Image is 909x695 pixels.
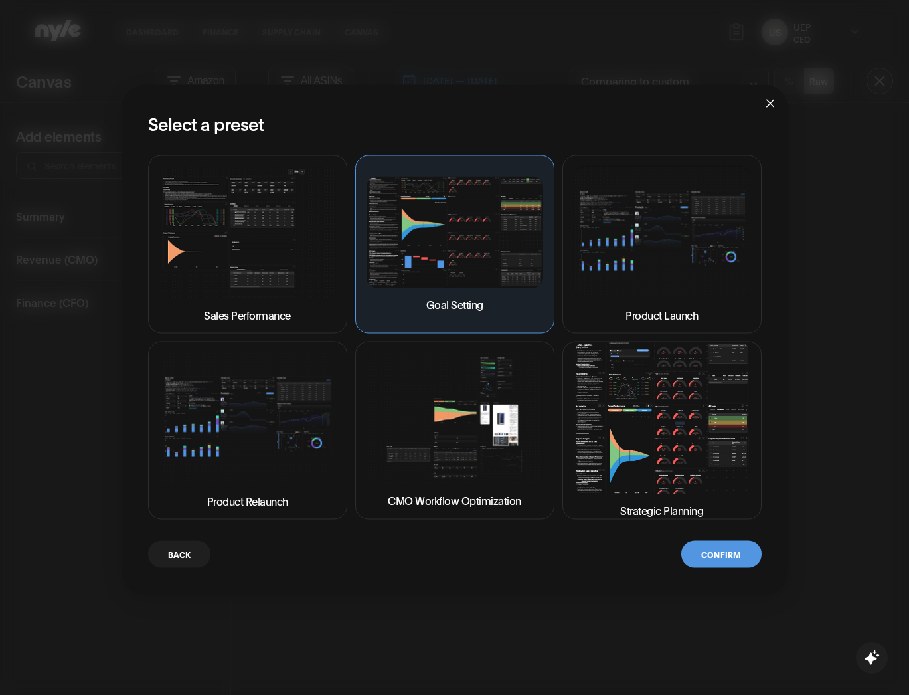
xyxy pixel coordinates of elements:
[367,352,543,484] img: CMO Workflow Optimization
[620,502,703,518] p: Strategic Planning
[204,306,291,322] p: Sales Performance
[765,98,776,109] span: close
[159,352,336,484] img: Product Relaunch
[355,155,554,334] button: Goal Setting
[355,342,554,520] button: CMO Workflow Optimization
[426,296,483,312] p: Goal Setting
[159,166,336,298] img: Sales Performance
[574,166,750,298] img: Product Launch
[148,342,347,520] button: Product Relaunch
[148,155,347,334] button: Sales Performance
[574,343,750,494] img: Strategic Planning
[367,176,543,288] img: Goal Setting
[148,112,762,134] h2: Select a preset
[562,155,762,334] button: Product Launch
[562,342,762,520] button: Strategic Planning
[148,541,211,568] button: Back
[207,492,288,508] p: Product Relaunch
[752,85,788,121] button: Close
[681,541,761,568] button: Confirm
[625,306,698,322] p: Product Launch
[388,492,521,508] p: CMO Workflow Optimization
